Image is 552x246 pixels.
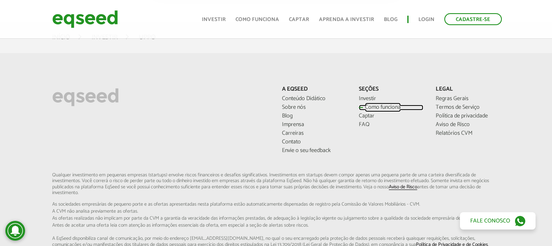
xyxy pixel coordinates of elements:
[436,86,500,93] p: Legal
[436,122,500,128] a: Aviso de Risco
[384,17,397,22] a: Blog
[52,34,70,41] a: Início
[282,113,346,119] a: Blog
[418,17,434,22] a: Login
[359,122,423,128] a: FAQ
[460,212,536,230] a: Fale conosco
[282,105,346,110] a: Sobre nós
[289,17,309,22] a: Captar
[52,209,500,214] span: A CVM não analisa previamente as ofertas.
[436,96,500,102] a: Regras Gerais
[52,216,500,221] span: As ofertas realizadas não implicam por parte da CVM a garantia da veracidade das informações p...
[359,105,423,110] a: Como funciona
[202,17,226,22] a: Investir
[436,131,500,136] a: Relatórios CVM
[52,86,119,108] img: EqSeed Logo
[359,86,423,93] p: Seções
[282,139,346,145] a: Contato
[52,202,500,207] span: As sociedades empresárias de pequeno porte e as ofertas apresentadas nesta plataforma estão aut...
[389,185,417,190] a: Aviso de Risco
[282,131,346,136] a: Carreiras
[282,122,346,128] a: Imprensa
[359,113,423,119] a: Captar
[282,86,346,93] p: A EqSeed
[282,148,346,154] a: Envie o seu feedback
[92,34,118,41] a: Investir
[52,223,500,228] span: Antes de aceitar uma oferta leia com atenção as informações essenciais da oferta, em especial...
[436,105,500,110] a: Termos de Serviço
[436,113,500,119] a: Política de privacidade
[359,96,423,102] a: Investir
[236,17,279,22] a: Como funciona
[52,8,118,30] img: EqSeed
[444,13,502,25] a: Cadastre-se
[319,17,374,22] a: Aprenda a investir
[282,96,346,102] a: Conteúdo Didático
